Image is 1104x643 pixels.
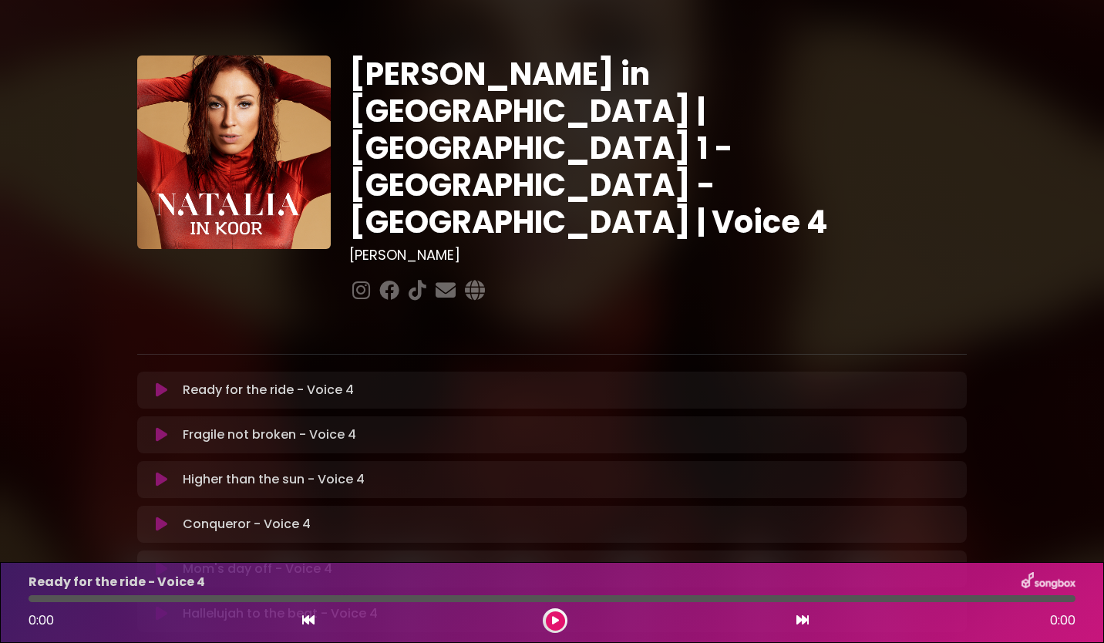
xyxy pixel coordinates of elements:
h1: [PERSON_NAME] in [GEOGRAPHIC_DATA] | [GEOGRAPHIC_DATA] 1 - [GEOGRAPHIC_DATA] - [GEOGRAPHIC_DATA] ... [349,56,967,241]
p: Conqueror - Voice 4 [183,515,311,534]
img: YTVS25JmS9CLUqXqkEhs [137,56,331,249]
span: 0:00 [1050,611,1075,630]
img: songbox-logo-white.png [1022,572,1075,592]
h3: [PERSON_NAME] [349,247,967,264]
p: Mom's day off - Voice 4 [183,560,332,578]
p: Ready for the ride - Voice 4 [29,573,205,591]
p: Higher than the sun - Voice 4 [183,470,365,489]
p: Fragile not broken - Voice 4 [183,426,356,444]
span: 0:00 [29,611,54,629]
p: Ready for the ride - Voice 4 [183,381,354,399]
